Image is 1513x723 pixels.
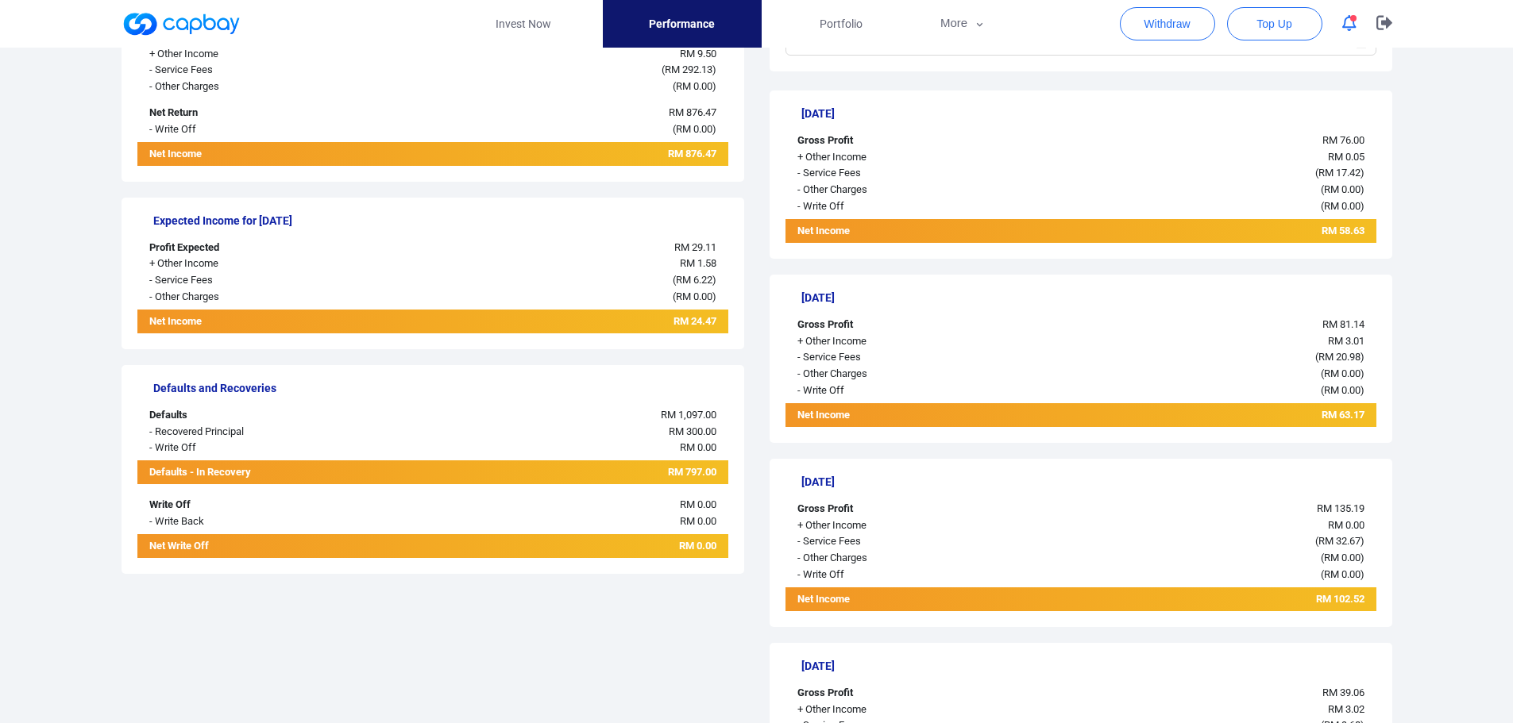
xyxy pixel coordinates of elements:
[649,15,715,33] span: Performance
[384,79,728,95] div: ( )
[785,333,1032,350] div: + Other Income
[1032,165,1376,182] div: ( )
[669,106,716,118] span: RM 876.47
[1322,318,1364,330] span: RM 81.14
[137,513,384,530] div: - Write Back
[137,497,384,513] div: Write Off
[137,105,384,121] div: Net Return
[1328,335,1364,347] span: RM 3.01
[785,501,1032,517] div: Gross Profit
[1318,535,1361,547] span: RM 32.67
[137,424,384,440] div: - Recovered Principal
[785,550,1032,567] div: - Other Charges
[1032,366,1376,383] div: ( )
[1317,502,1364,514] span: RM 135.19
[674,241,716,253] span: RM 29.11
[1324,183,1361,195] span: RM 0.00
[1227,7,1322,40] button: Top Up
[680,441,716,453] span: RM 0.00
[137,440,384,456] div: - Write Off
[1032,567,1376,583] div: ( )
[1328,703,1364,715] span: RM 3.02
[1316,593,1364,605] span: RM 102.52
[801,659,1376,673] h5: [DATE]
[1324,200,1361,212] span: RM 0.00
[1324,568,1361,580] span: RM 0.00
[676,80,712,92] span: RM 0.00
[785,591,1032,611] div: Net Income
[785,383,1032,399] div: - Write Off
[137,240,384,256] div: Profit Expected
[669,425,716,437] span: RM 300.00
[1324,384,1361,396] span: RM 0.00
[785,533,1032,550] div: - Service Fees
[785,685,1032,702] div: Gross Profit
[1032,383,1376,399] div: ( )
[801,475,1376,489] h5: [DATE]
[785,517,1032,534] div: + Other Income
[665,63,712,75] span: RM 292.13
[1256,16,1291,32] span: Top Up
[1032,182,1376,198] div: ( )
[137,407,384,424] div: Defaults
[680,48,716,60] span: RM 9.50
[676,290,712,302] span: RM 0.00
[1032,198,1376,215] div: ( )
[1322,686,1364,698] span: RM 39.06
[820,15,863,33] span: Portfolio
[785,567,1032,583] div: - Write Off
[785,702,1032,718] div: + Other Income
[785,133,1032,149] div: Gross Profit
[676,274,712,286] span: RM 6.22
[785,407,1032,427] div: Net Income
[674,315,716,327] span: RM 24.47
[137,272,384,289] div: - Service Fees
[679,540,716,552] span: RM 0.00
[137,534,384,558] div: Net Write Off
[1328,151,1364,163] span: RM 0.05
[661,409,716,421] span: RM 1,097.00
[1032,533,1376,550] div: ( )
[676,123,712,135] span: RM 0.00
[1318,167,1361,179] span: RM 17.42
[153,213,728,228] h5: Expected Income for [DATE]
[801,290,1376,305] h5: [DATE]
[1324,552,1361,563] span: RM 0.00
[680,257,716,269] span: RM 1.58
[680,498,716,510] span: RM 0.00
[137,46,384,63] div: + Other Income
[1322,409,1364,421] span: RM 63.17
[785,223,1032,243] div: Net Income
[668,466,716,478] span: RM 797.00
[137,460,384,484] div: Defaults - In Recovery
[668,148,716,160] span: RM 876.47
[137,256,384,272] div: + Other Income
[1032,349,1376,366] div: ( )
[680,515,716,527] span: RM 0.00
[1032,550,1376,567] div: ( )
[785,198,1032,215] div: - Write Off
[785,165,1032,182] div: - Service Fees
[137,79,384,95] div: - Other Charges
[137,313,384,333] div: Net Income
[384,62,728,79] div: ( )
[137,289,384,306] div: - Other Charges
[785,366,1032,383] div: - Other Charges
[153,381,728,395] h5: Defaults and Recoveries
[137,121,384,138] div: - Write Off
[1318,351,1361,363] span: RM 20.98
[1120,7,1215,40] button: Withdraw
[1067,37,1080,49] span: to
[384,272,728,289] div: ( )
[1322,225,1364,237] span: RM 58.63
[384,289,728,306] div: ( )
[801,106,1376,121] h5: [DATE]
[384,121,728,138] div: ( )
[137,62,384,79] div: - Service Fees
[1324,367,1361,379] span: RM 0.00
[785,149,1032,166] div: + Other Income
[1322,134,1364,146] span: RM 76.00
[137,146,384,166] div: Net Income
[785,317,1032,333] div: Gross Profit
[1328,519,1364,531] span: RM 0.00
